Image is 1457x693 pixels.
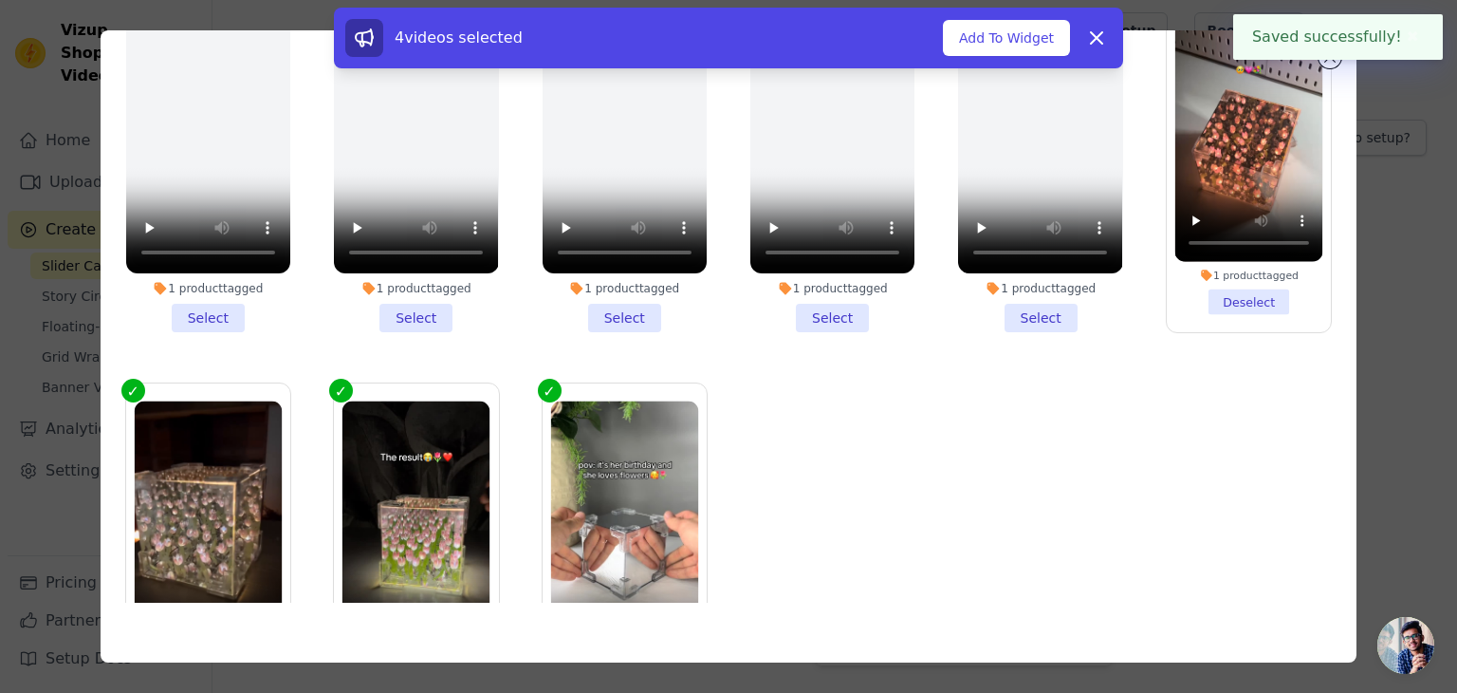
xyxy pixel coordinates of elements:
div: 1 product tagged [750,281,914,296]
div: 1 product tagged [126,281,290,296]
button: Add To Widget [943,20,1070,56]
div: 1 product tagged [958,281,1122,296]
div: 1 product tagged [543,281,707,296]
div: Open chat [1377,617,1434,674]
span: 4 videos selected [395,28,523,47]
button: Close [1402,26,1424,48]
div: 1 product tagged [1175,269,1323,282]
div: Saved successfully! [1233,14,1443,60]
div: 1 product tagged [334,281,498,296]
